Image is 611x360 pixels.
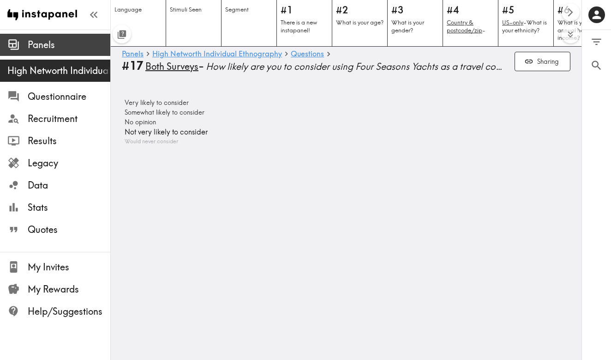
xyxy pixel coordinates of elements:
span: Data [28,179,110,192]
button: Expand to show all items [562,25,580,43]
p: There is a new instapanel! [281,18,328,34]
span: Filter Responses [590,36,603,48]
span: How likely are you to consider using Four Seasons Yachts as a travel company? [206,60,507,73]
button: Sharing [515,52,570,72]
span: No opinion [122,117,156,127]
p: Segment [225,6,273,13]
h5: #6 [557,4,605,17]
h5: #1 [281,4,328,17]
p: Stimuli Seen [170,6,217,13]
span: Stats [28,201,110,214]
span: Somewhat likely to consider [122,108,204,117]
span: Results [28,134,110,147]
h5: #3 [391,4,439,17]
button: Toggle between responses and questions [113,25,131,43]
div: - [122,59,507,73]
span: My Rewards [28,283,110,296]
span: Recruitment [28,112,110,125]
h5: #4 [447,4,494,17]
span: Quotes [28,223,110,236]
span: Legacy [28,157,110,170]
span: Search [590,59,603,72]
span: Would never consider [122,137,178,146]
a: Panels [122,50,144,59]
span: Questionnaire [28,90,110,103]
span: Help/Suggestions [28,305,110,318]
span: My Invites [28,261,110,274]
button: Scroll right [562,3,580,21]
span: Both Surveys [145,60,198,73]
p: - [447,18,494,34]
p: Language [114,6,162,13]
u: Country & postcode/zip [447,18,482,34]
h5: #5 [502,4,550,17]
b: #17 [122,59,144,73]
button: Search [582,54,611,77]
button: Filter Responses [582,30,611,54]
span: High Networth Individual Ethnography [7,64,110,77]
span: Panels [28,38,110,51]
p: What is your ethnicity? [502,18,550,34]
a: Questions [291,50,324,59]
u: US-only [502,18,523,26]
p: What is your gender? [391,18,439,34]
h5: #2 [336,4,383,17]
a: High Networth Individual Ethnography [152,50,282,59]
span: Not very likely to consider [122,127,208,137]
p: What is your age? [336,18,383,26]
span: Very likely to consider [122,98,189,108]
p: What is your annual household income? [557,18,605,42]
